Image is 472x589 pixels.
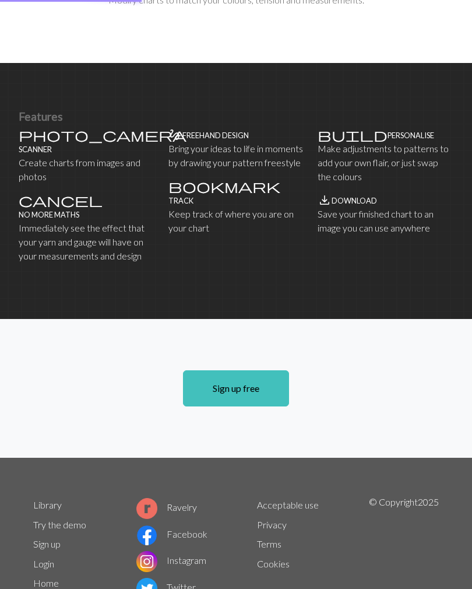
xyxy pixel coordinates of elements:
a: Library [33,499,62,510]
a: Instagram [136,555,206,566]
span: bookmark [168,178,280,194]
h4: Track [168,197,193,205]
h4: Freehand design [182,131,249,140]
img: Facebook logo [136,525,157,546]
a: Ravelry [136,502,197,513]
h4: Scanner [19,145,52,154]
span: save_alt [318,192,332,208]
a: Sign up free [183,370,289,406]
span: cancel [19,192,103,208]
h4: No more maths [19,211,79,219]
img: Instagram logo [136,551,157,572]
span: gesture [168,127,182,143]
p: Create charts from images and photos [19,156,154,184]
p: Save your finished chart to an image you can use anywhere [318,207,453,235]
a: Try the demo [33,519,86,530]
span: build [318,127,388,143]
img: Ravelry logo [136,498,157,519]
p: Keep track of where you are on your chart [168,207,304,235]
a: Facebook [136,528,207,539]
h4: Personalise [388,131,434,140]
a: Home [33,577,59,588]
p: Immediately see the effect that your yarn and gauge will have on your measurements and design [19,221,154,263]
a: Sign up [33,538,61,549]
p: Make adjustments to patterns to add your own flair, or just swap the colours [318,142,453,184]
a: Cookies [257,558,290,569]
h3: Features [19,110,453,123]
a: Login [33,558,54,569]
a: Acceptable use [257,499,319,510]
span: photo_camera [19,127,186,143]
a: Terms [257,538,281,549]
h4: Download [332,197,377,205]
a: Privacy [257,519,287,530]
p: Bring your ideas to life in moments by drawing your pattern freestyle [168,142,304,170]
